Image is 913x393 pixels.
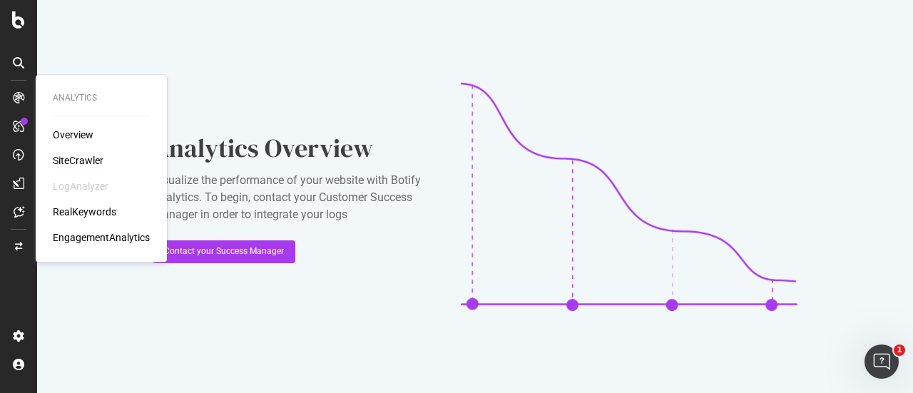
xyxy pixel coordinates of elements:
button: Contact your Success Manager [153,240,295,263]
div: Visualize the performance of your website with Botify Analytics. To begin, contact your Customer ... [153,172,438,223]
div: Analytics Overview [153,131,438,166]
div: Contact your Success Manager [164,245,284,257]
div: LogAnalyzer [53,179,108,193]
span: 1 [894,344,905,356]
a: SiteCrawler [53,153,103,168]
a: Overview [53,128,93,142]
iframe: Intercom live chat [864,344,899,379]
img: CaL_T18e.png [461,83,797,311]
a: EngagementAnalytics [53,230,150,245]
a: RealKeywords [53,205,116,219]
div: Analytics [53,92,150,104]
